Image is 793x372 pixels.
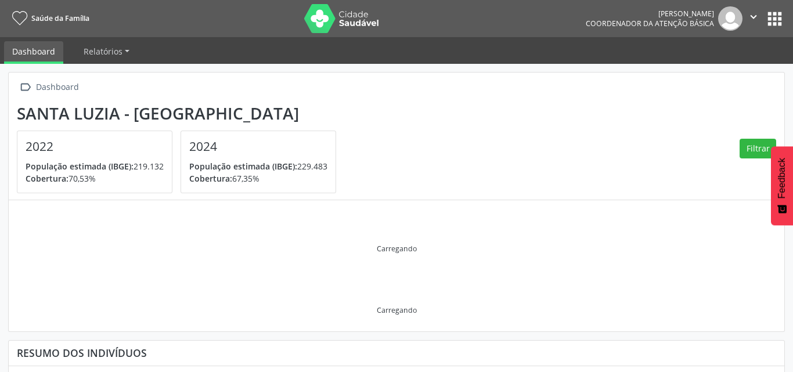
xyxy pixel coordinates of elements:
[34,79,81,96] div: Dashboard
[17,104,344,123] div: Santa Luzia - [GEOGRAPHIC_DATA]
[26,172,164,185] p: 70,53%
[17,79,81,96] a:  Dashboard
[742,6,765,31] button: 
[26,139,164,154] h4: 2022
[75,41,138,62] a: Relatórios
[189,139,327,154] h4: 2024
[189,173,232,184] span: Cobertura:
[377,305,417,315] div: Carregando
[747,10,760,23] i: 
[189,172,327,185] p: 67,35%
[31,13,89,23] span: Saúde da Família
[777,158,787,198] span: Feedback
[17,79,34,96] i: 
[4,41,63,64] a: Dashboard
[377,244,417,254] div: Carregando
[771,146,793,225] button: Feedback - Mostrar pesquisa
[26,173,69,184] span: Cobertura:
[189,160,327,172] p: 229.483
[17,346,776,359] div: Resumo dos indivíduos
[586,9,714,19] div: [PERSON_NAME]
[26,161,134,172] span: População estimada (IBGE):
[765,9,785,29] button: apps
[189,161,297,172] span: População estimada (IBGE):
[740,139,776,158] button: Filtrar
[8,9,89,28] a: Saúde da Família
[718,6,742,31] img: img
[26,160,164,172] p: 219.132
[84,46,122,57] span: Relatórios
[586,19,714,28] span: Coordenador da Atenção Básica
